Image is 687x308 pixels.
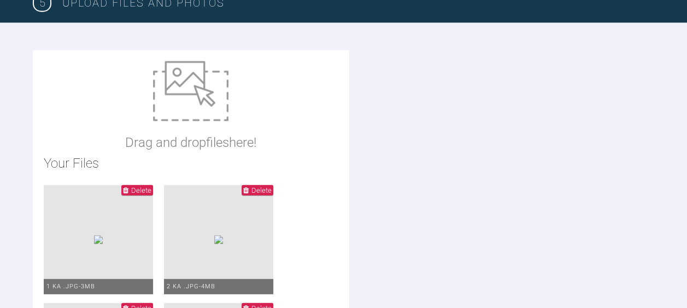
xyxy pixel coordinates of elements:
span: Delete [131,186,151,194]
span: 1 KA .JPG - 3MB [46,283,95,290]
span: Delete [251,186,272,194]
span: 2 KA .JPG - 4MB [167,283,215,290]
img: ffefbf14-1a47-4682-a549-3b30618b67c5 [94,235,103,244]
img: d0f1ad3f-9cc6-40f8-9570-d50549e63bbd [214,235,223,244]
h2: Your Files [44,153,338,174]
p: Drag and drop files here! [125,132,256,153]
